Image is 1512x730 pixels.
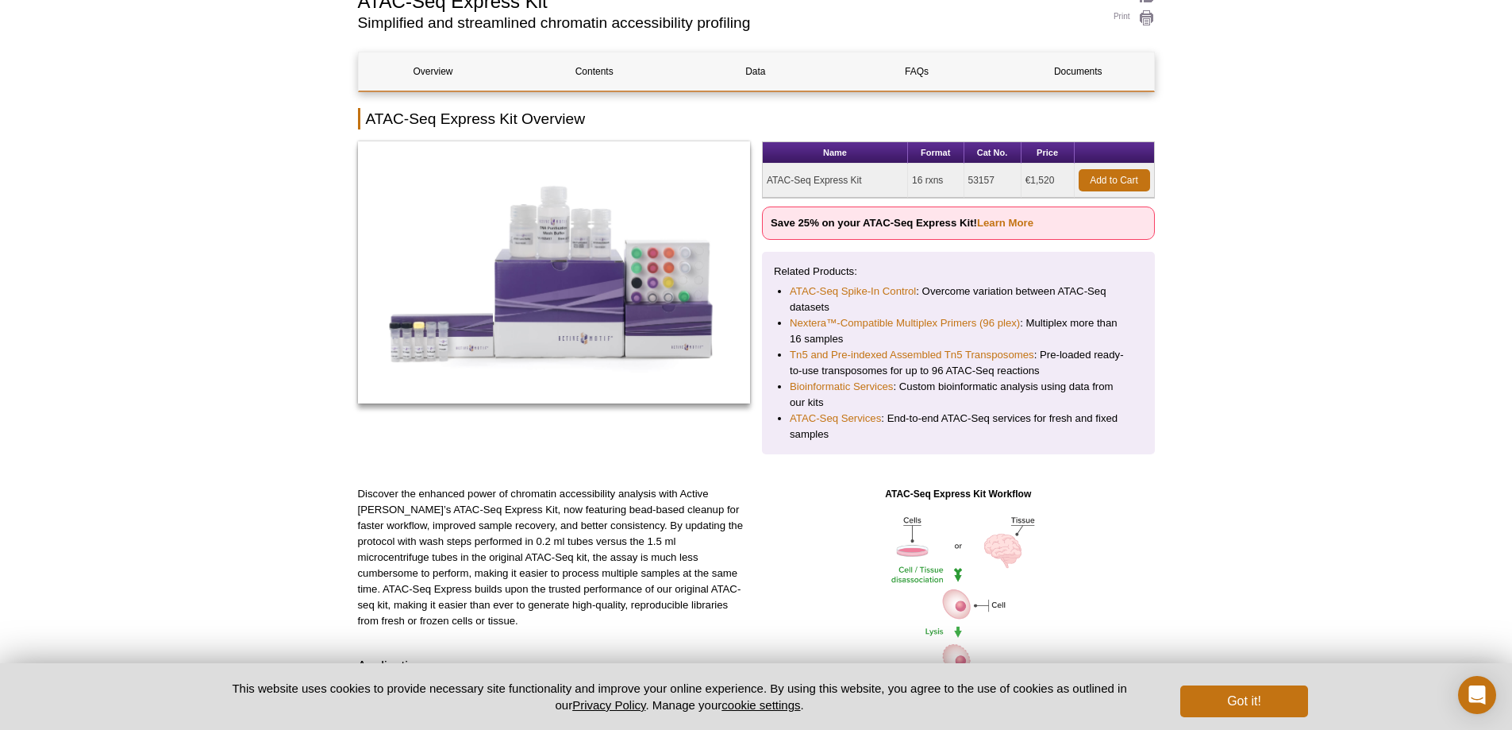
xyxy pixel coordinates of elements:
[358,657,751,676] h3: Applications
[790,284,916,299] a: ATAC-Seq Spike-In Control
[721,698,800,712] button: cookie settings
[1079,169,1150,191] a: Add to Cart
[681,52,830,91] a: Data
[358,141,751,404] img: ATAC-Seq Express Kit
[358,486,751,629] p: Discover the enhanced power of chromatin accessibility analysis with Active [PERSON_NAME]’s ATAC-...
[520,52,669,91] a: Contents
[790,411,881,427] a: ATAC-Seq Services
[790,284,1127,315] li: : Overcome variation between ATAC-Seq datasets
[572,698,645,712] a: Privacy Policy
[842,52,991,91] a: FAQs
[977,217,1033,229] a: Learn More
[790,347,1034,363] a: Tn5 and Pre-indexed Assembled Tn5 Transposomes
[964,164,1021,198] td: 53157
[763,164,908,198] td: ATAC-Seq Express Kit
[205,680,1155,713] p: This website uses cookies to provide necessary site functionality and improve your online experie...
[1021,164,1075,198] td: €1,520
[1021,142,1075,164] th: Price
[790,379,1127,411] li: : Custom bioinformatic analysis using data from our kits
[790,347,1127,379] li: : Pre-loaded ready-to-use transposomes for up to 96 ATAC-Seq reactions
[771,217,1033,229] strong: Save 25% on your ATAC-Seq Express Kit!
[964,142,1021,164] th: Cat No.
[1095,10,1155,27] a: Print
[885,489,1031,500] strong: ATAC-Seq Express Kit Workflow
[1003,52,1152,91] a: Documents
[790,411,1127,442] li: : End-to-end ATAC-Seq services for fresh and fixed samples
[763,142,908,164] th: Name
[1180,686,1307,717] button: Got it!
[908,164,964,198] td: 16 rxns
[790,315,1127,347] li: : Multiplex more than 16 samples
[1458,676,1496,714] div: Open Intercom Messenger
[790,315,1020,331] a: Nextera™-Compatible Multiplex Primers (96 plex)
[358,108,1155,129] h2: ATAC-Seq Express Kit Overview
[359,52,508,91] a: Overview
[774,264,1143,280] p: Related Products:
[908,142,964,164] th: Format
[790,379,893,395] a: Bioinformatic Services
[358,16,1079,30] h2: Simplified and streamlined chromatin accessibility profiling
